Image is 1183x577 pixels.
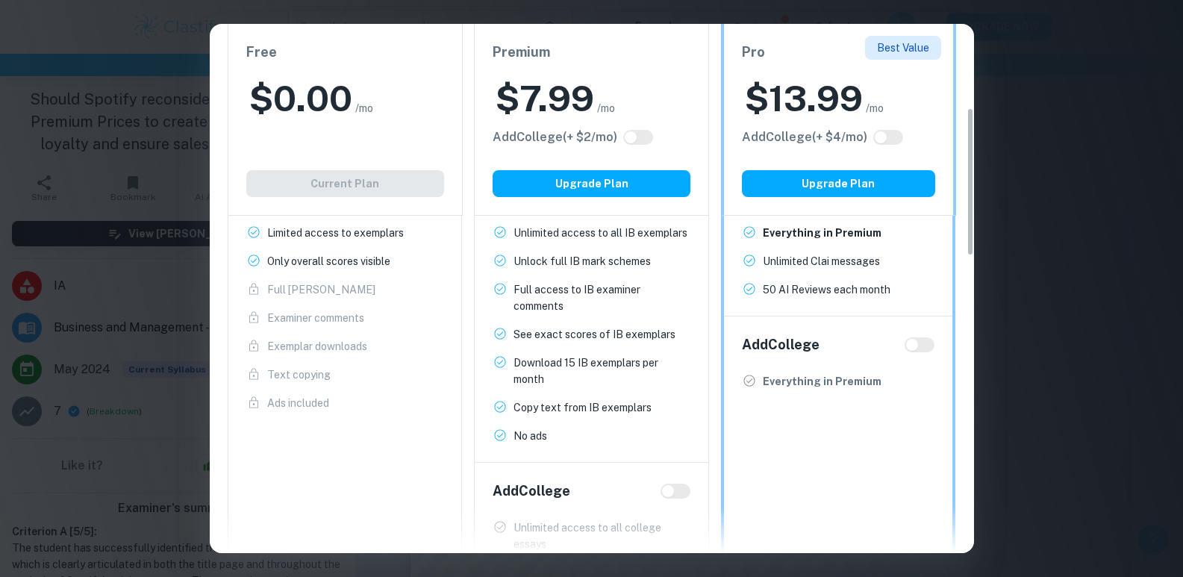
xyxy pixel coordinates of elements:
h2: $ 0.00 [249,75,352,122]
h2: $ 13.99 [745,75,863,122]
span: /mo [355,100,373,116]
p: Limited access to exemplars [267,225,404,241]
h2: $ 7.99 [496,75,594,122]
p: Unlock full IB mark schemes [514,253,651,269]
button: Upgrade Plan [742,170,935,197]
h6: Click to see all the additional College features. [742,128,867,146]
p: See exact scores of IB exemplars [514,326,675,343]
h6: Click to see all the additional College features. [493,128,617,146]
h6: Add College [493,481,570,502]
p: Everything in Premium [763,373,881,390]
span: /mo [866,100,884,116]
p: Unlimited access to all IB exemplars [514,225,687,241]
p: 50 AI Reviews each month [763,281,890,298]
p: Full access to IB examiner comments [514,281,690,314]
p: No ads [514,428,547,444]
p: Unlimited Clai messages [763,253,880,269]
p: Best Value [877,40,929,56]
h6: Pro [742,42,935,63]
p: Copy text from IB exemplars [514,399,652,416]
h6: Premium [493,42,690,63]
p: Exemplar downloads [267,338,367,355]
button: Upgrade Plan [493,170,690,197]
span: /mo [597,100,615,116]
h6: Add College [742,334,820,355]
p: Ads included [267,395,329,411]
p: Everything in Premium [763,225,881,241]
h6: Free [246,42,444,63]
p: Only overall scores visible [267,253,390,269]
p: Download 15 IB exemplars per month [514,355,690,387]
p: Text copying [267,367,331,383]
p: Examiner comments [267,310,364,326]
p: Full [PERSON_NAME] [267,281,375,298]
